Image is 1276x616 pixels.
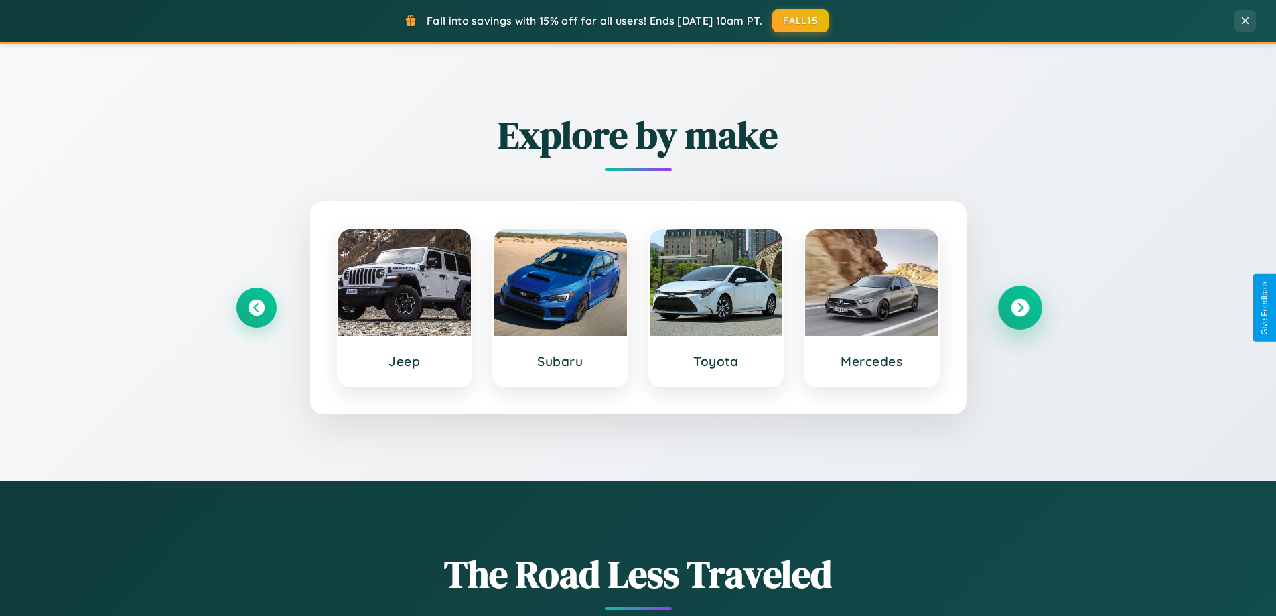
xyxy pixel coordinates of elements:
[236,109,1040,161] h2: Explore by make
[507,353,614,369] h3: Subaru
[236,548,1040,600] h1: The Road Less Traveled
[663,353,770,369] h3: Toyota
[352,353,458,369] h3: Jeep
[772,9,829,32] button: FALL15
[1260,281,1269,335] div: Give Feedback
[819,353,925,369] h3: Mercedes
[427,14,762,27] span: Fall into savings with 15% off for all users! Ends [DATE] 10am PT.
